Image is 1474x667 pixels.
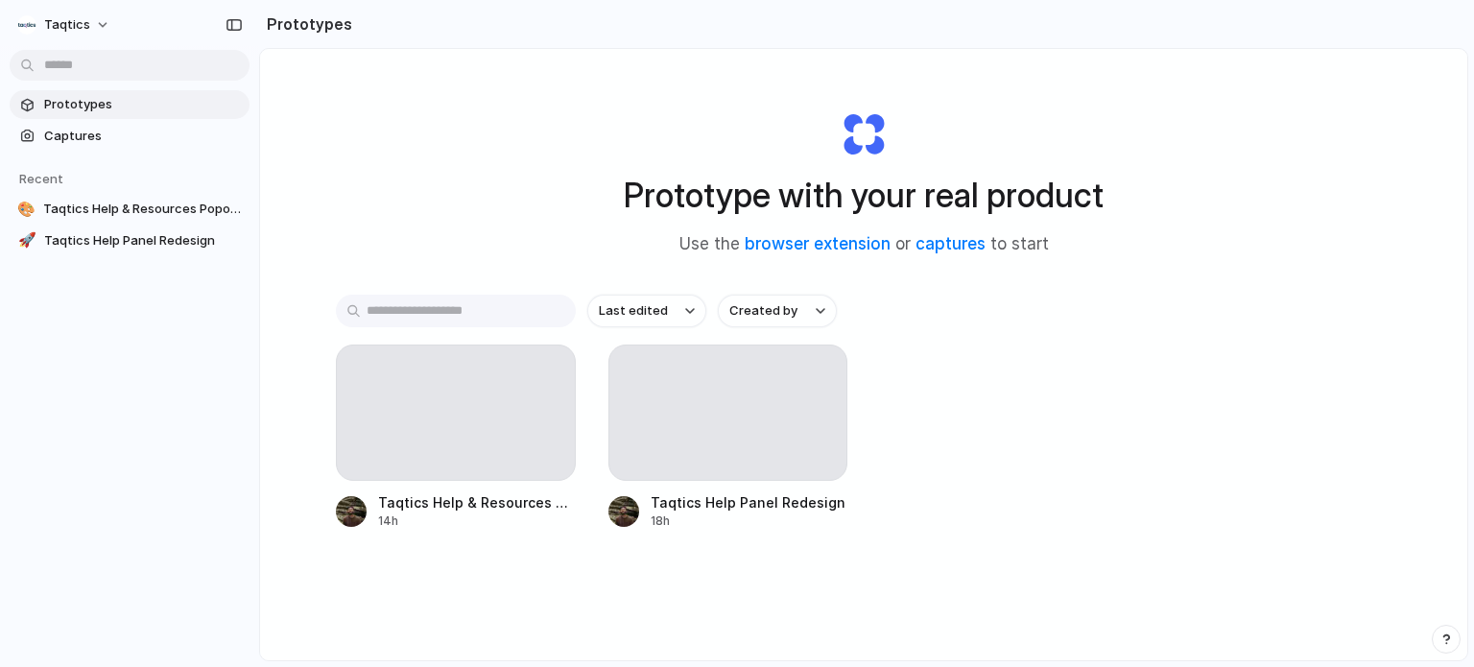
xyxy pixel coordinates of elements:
span: Taqtics Help Panel Redesign [651,492,848,512]
a: Taqtics Help Panel Redesign18h [608,345,848,530]
span: Use the or to start [679,232,1049,257]
button: Last edited [587,295,706,327]
span: Recent [19,171,63,186]
div: 14h [378,512,576,530]
a: browser extension [745,234,891,253]
span: Taqtics Help & Resources Popover [43,200,242,219]
a: 🚀Taqtics Help Panel Redesign [10,226,250,255]
div: 18h [651,512,848,530]
a: Captures [10,122,250,151]
span: Captures [44,127,242,146]
span: Taqtics Help & Resources Popover [378,492,576,512]
span: Prototypes [44,95,242,114]
a: Taqtics Help & Resources Popover14h [336,345,576,530]
span: Created by [729,301,797,321]
button: Taqtics [10,10,120,40]
a: Prototypes [10,90,250,119]
button: Created by [718,295,837,327]
a: captures [915,234,986,253]
div: 🎨 [17,200,36,219]
h2: Prototypes [259,12,352,36]
a: 🎨Taqtics Help & Resources Popover [10,195,250,224]
span: Last edited [599,301,668,321]
span: Taqtics [44,15,90,35]
h1: Prototype with your real product [624,170,1104,221]
span: Taqtics Help Panel Redesign [44,231,242,250]
div: 🚀 [17,231,36,250]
